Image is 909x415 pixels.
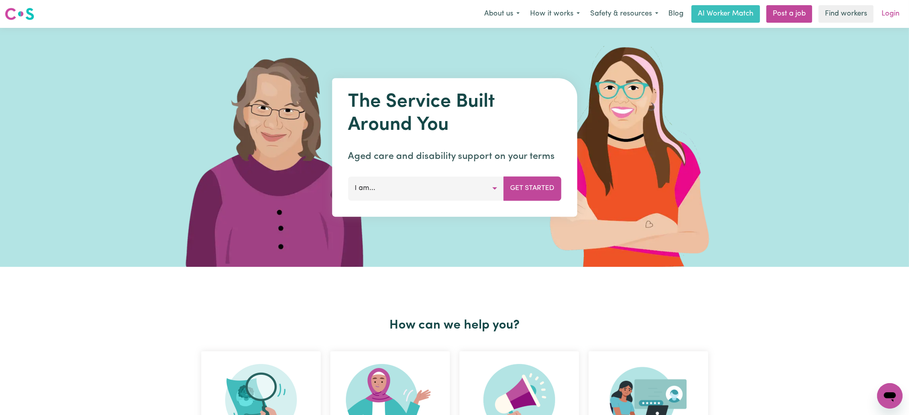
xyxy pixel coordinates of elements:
[348,149,561,164] p: Aged care and disability support on your terms
[5,5,34,23] a: Careseekers logo
[877,383,903,409] iframe: Button to launch messaging window, conversation in progress
[585,6,664,22] button: Safety & resources
[196,318,713,333] h2: How can we help you?
[348,176,504,200] button: I am...
[664,5,688,23] a: Blog
[525,6,585,22] button: How it works
[819,5,874,23] a: Find workers
[691,5,760,23] a: AI Worker Match
[877,5,904,23] a: Login
[5,7,34,21] img: Careseekers logo
[348,91,561,137] h1: The Service Built Around You
[503,176,561,200] button: Get Started
[479,6,525,22] button: About us
[766,5,812,23] a: Post a job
